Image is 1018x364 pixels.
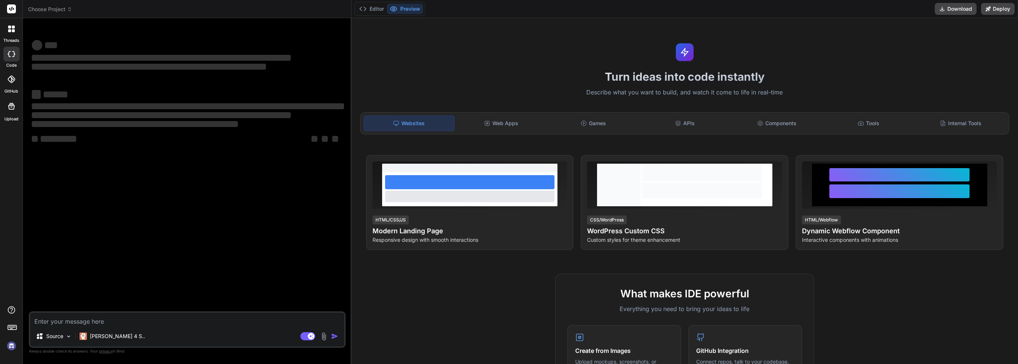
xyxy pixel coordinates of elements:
span: ‌ [45,42,57,48]
span: ‌ [322,136,328,142]
p: Everything you need to bring your ideas to life [567,304,802,313]
span: ‌ [44,91,67,97]
h4: WordPress Custom CSS [587,226,782,236]
label: Upload [4,116,18,122]
p: Always double-check its answers. Your in Bind [29,348,345,355]
span: ‌ [32,90,41,99]
div: Websites [364,116,455,131]
span: ‌ [32,103,344,109]
img: Pick Models [65,333,72,340]
div: HTML/Webflow [802,216,841,224]
span: ‌ [32,136,38,142]
span: ‌ [332,136,338,142]
label: code [6,62,17,69]
span: Choose Project [28,6,72,13]
img: signin [5,340,18,352]
label: threads [3,37,19,44]
div: Games [548,116,638,131]
button: Editor [356,4,387,14]
label: GitHub [4,88,18,94]
img: attachment [320,332,328,341]
div: Tools [823,116,914,131]
img: Claude 4 Sonnet [80,333,87,340]
p: Custom styles for theme enhancement [587,236,782,244]
p: Interactive components with animations [802,236,997,244]
div: Components [732,116,822,131]
button: Preview [387,4,423,14]
span: ‌ [32,40,42,50]
h4: GitHub Integration [696,346,794,355]
p: Source [46,333,63,340]
span: ‌ [32,64,266,70]
h4: Modern Landing Page [373,226,567,236]
span: ‌ [311,136,317,142]
div: Web Apps [456,116,546,131]
div: CSS/WordPress [587,216,627,224]
h4: Create from Images [575,346,673,355]
span: ‌ [32,121,238,127]
p: [PERSON_NAME] 4 S.. [90,333,145,340]
button: Download [935,3,977,15]
p: Responsive design with smooth interactions [373,236,567,244]
span: privacy [99,349,112,353]
span: ‌ [32,112,291,118]
span: ‌ [41,136,76,142]
div: APIs [640,116,730,131]
p: Describe what you want to build, and watch it come to life in real-time [356,88,1014,97]
div: Internal Tools [916,116,1006,131]
span: ‌ [32,55,291,61]
h1: Turn ideas into code instantly [356,70,1014,83]
button: Deploy [981,3,1015,15]
h2: What makes IDE powerful [567,286,802,301]
img: icon [331,333,338,340]
h4: Dynamic Webflow Component [802,226,997,236]
div: HTML/CSS/JS [373,216,409,224]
